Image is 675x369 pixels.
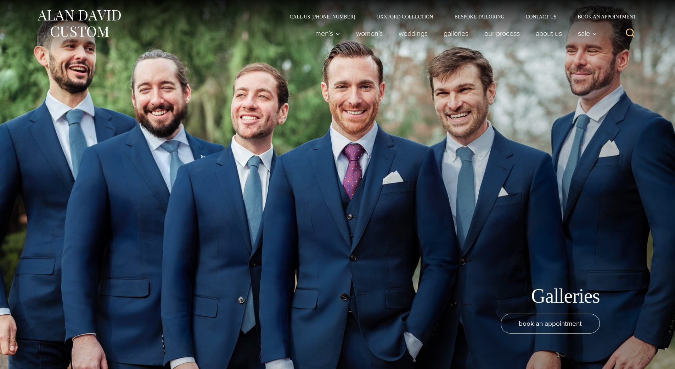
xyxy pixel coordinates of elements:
a: weddings [390,26,435,40]
button: View Search Form [622,25,639,42]
a: Our Process [476,26,528,40]
a: About Us [528,26,570,40]
h1: Galleries [531,284,600,308]
nav: Primary Navigation [307,26,601,40]
span: Men’s [315,30,340,37]
a: Contact Us [515,14,567,19]
a: Women’s [348,26,390,40]
a: Call Us [PHONE_NUMBER] [279,14,366,19]
img: Alan David Custom [36,8,122,39]
a: Book an Appointment [567,14,639,19]
nav: Secondary Navigation [279,14,639,19]
a: Bespoke Tailoring [444,14,515,19]
a: Galleries [435,26,476,40]
a: book an appointment [501,314,600,334]
span: book an appointment [519,318,582,329]
a: Oxxford Collection [366,14,444,19]
span: Sale [578,30,597,37]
